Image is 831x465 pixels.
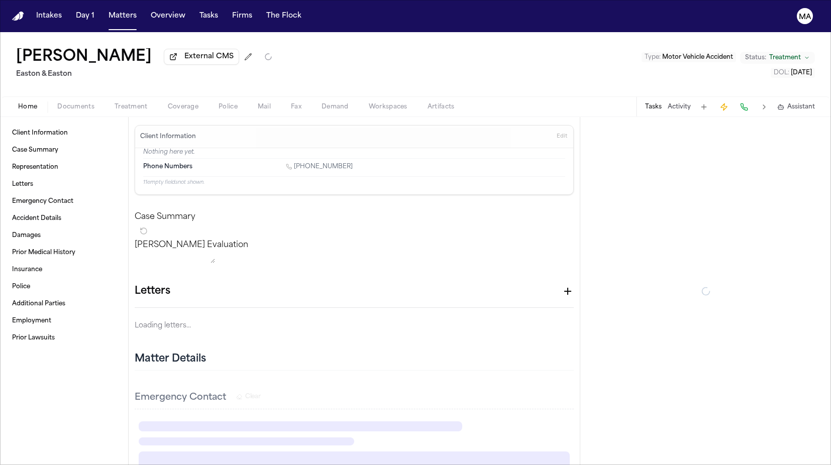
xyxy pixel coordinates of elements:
a: Damages [8,227,120,244]
a: Case Summary [8,142,120,158]
button: Intakes [32,7,66,25]
span: Assistant [787,103,815,111]
span: External CMS [184,52,234,62]
button: Clear Emergency Contact [236,393,261,401]
span: Status: [745,54,766,62]
button: Matters [105,7,141,25]
span: [DATE] [791,70,812,76]
button: The Flock [262,7,305,25]
button: Day 1 [72,7,98,25]
img: Finch Logo [12,12,24,21]
button: External CMS [164,49,239,65]
button: Tasks [645,103,662,111]
h2: Easton & Easton [16,68,272,80]
a: Call 1 (909) 762-9030 [286,163,353,171]
span: Artifacts [428,103,455,111]
button: Edit Type: Motor Vehicle Accident [642,52,736,62]
h2: Case Summary [135,211,574,223]
a: Accident Details [8,210,120,226]
p: [PERSON_NAME] Evaluation [135,239,574,251]
a: Police [8,279,120,295]
span: Phone Numbers [143,163,192,171]
span: Treatment [115,103,148,111]
p: 11 empty fields not shown. [143,179,565,186]
span: Demand [322,103,349,111]
a: Prior Lawsuits [8,330,120,346]
button: Assistant [777,103,815,111]
button: Change status from Treatment [740,52,815,64]
h2: Matter Details [135,352,206,366]
button: Tasks [195,7,222,25]
span: Type : [645,54,661,60]
span: Motor Vehicle Accident [662,54,733,60]
button: Make a Call [737,100,751,114]
a: Additional Parties [8,296,120,312]
span: Police [219,103,238,111]
span: Fax [291,103,301,111]
button: Create Immediate Task [717,100,731,114]
span: Coverage [168,103,198,111]
a: Prior Medical History [8,245,120,261]
a: Emergency Contact [8,193,120,209]
a: Employment [8,313,120,329]
button: Edit matter name [16,48,152,66]
a: Client Information [8,125,120,141]
h3: Emergency Contact [135,391,226,405]
button: Activity [668,103,691,111]
p: Loading letters... [135,320,574,332]
span: Mail [258,103,271,111]
span: Documents [57,103,94,111]
button: Firms [228,7,256,25]
button: Edit DOL: 2025-06-20 [771,68,815,78]
span: Treatment [769,54,801,62]
a: Home [12,12,24,21]
h1: [PERSON_NAME] [16,48,152,66]
button: Overview [147,7,189,25]
h3: Client Information [138,133,198,141]
a: Representation [8,159,120,175]
button: Edit [554,129,570,145]
button: Add Task [697,100,711,114]
p: Nothing here yet. [143,148,565,158]
span: Home [18,103,37,111]
a: Letters [8,176,120,192]
span: Edit [557,133,567,140]
span: DOL : [774,70,789,76]
a: Insurance [8,262,120,278]
span: Clear [245,393,261,401]
h1: Letters [135,283,170,299]
span: Workspaces [369,103,407,111]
